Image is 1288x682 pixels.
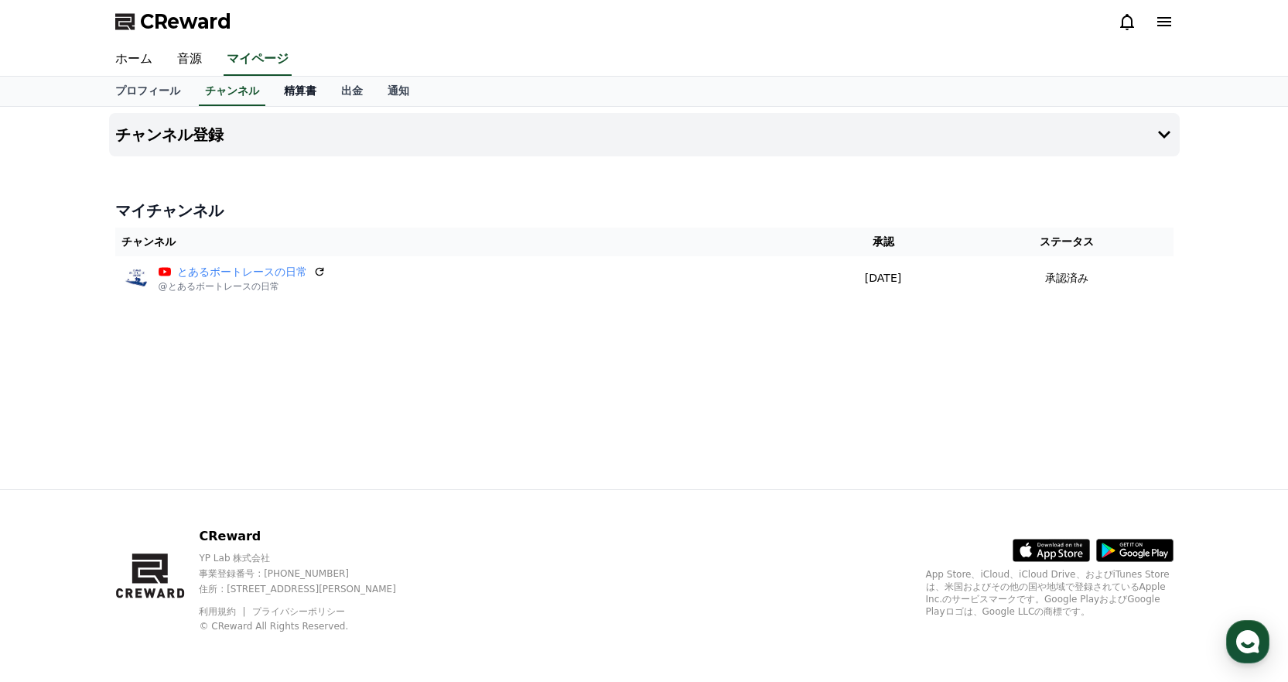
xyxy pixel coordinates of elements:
th: 承認 [805,228,962,256]
span: Messages [128,515,174,527]
a: マイページ [224,43,292,76]
p: 承認済み [1045,270,1088,286]
h4: マイチャンネル [115,200,1174,221]
a: 通知 [375,77,422,106]
button: チャンネル登録 [109,113,1180,156]
a: Home [5,491,102,529]
p: [DATE] [811,270,955,286]
a: 精算書 [272,77,329,106]
img: とあるボートレースの日常 [121,262,152,293]
a: プライバシーポリシー [252,606,345,617]
a: Settings [200,491,297,529]
a: 利用規約 [199,606,248,617]
a: とあるボートレースの日常 [177,264,307,280]
a: CReward [115,9,231,34]
th: ステータス [961,228,1173,256]
a: ホーム [103,43,165,76]
a: プロフィール [103,77,193,106]
a: チャンネル [199,77,265,106]
span: Settings [229,514,267,526]
p: 事業登録番号 : [PHONE_NUMBER] [199,567,422,580]
p: YP Lab 株式会社 [199,552,422,564]
p: 住所 : [STREET_ADDRESS][PERSON_NAME] [199,583,422,595]
h4: チャンネル登録 [115,126,224,143]
th: チャンネル [115,228,805,256]
a: Messages [102,491,200,529]
p: App Store、iCloud、iCloud Drive、およびiTunes Storeは、米国およびその他の国や地域で登録されているApple Inc.のサービスマークです。Google P... [926,568,1174,618]
p: CReward [199,527,422,546]
a: 音源 [165,43,214,76]
span: Home [39,514,67,526]
p: @とあるボートレースの日常 [159,280,326,293]
p: © CReward All Rights Reserved. [199,620,422,632]
a: 出金 [329,77,375,106]
span: CReward [140,9,231,34]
